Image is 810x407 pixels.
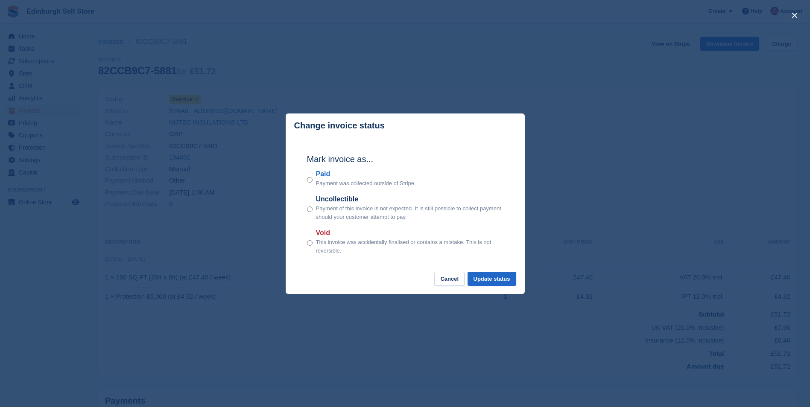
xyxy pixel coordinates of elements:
h2: Mark invoice as... [307,153,503,166]
p: This invoice was accidentally finalised or contains a mistake. This is not reversible. [316,238,503,255]
p: Payment of this invoice is not expected. It is still possible to collect payment should your cust... [316,204,503,221]
p: Payment was collected outside of Stripe. [316,179,416,188]
p: Change invoice status [294,121,385,131]
label: Void [316,228,503,238]
button: Cancel [434,272,465,286]
label: Uncollectible [316,194,503,204]
button: Update status [468,272,516,286]
label: Paid [316,169,416,179]
button: close [788,9,801,22]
